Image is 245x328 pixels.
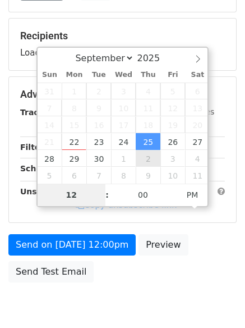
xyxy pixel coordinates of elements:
[86,167,111,184] span: October 7, 2025
[185,133,210,150] span: September 27, 2025
[160,133,185,150] span: September 26, 2025
[62,83,86,99] span: September 1, 2025
[138,234,188,256] a: Preview
[185,116,210,133] span: September 20, 2025
[185,99,210,116] span: September 13, 2025
[86,116,111,133] span: September 16, 2025
[20,30,225,59] div: Loading...
[62,167,86,184] span: October 6, 2025
[189,274,245,328] iframe: Chat Widget
[160,150,185,167] span: October 3, 2025
[20,88,225,101] h5: Advanced
[111,116,136,133] span: September 17, 2025
[105,184,109,206] span: :
[185,71,210,79] span: Sat
[8,234,136,256] a: Send on [DATE] 12:00pm
[38,184,106,206] input: Hour
[160,99,185,116] span: September 12, 2025
[160,83,185,99] span: September 5, 2025
[38,83,62,99] span: August 31, 2025
[8,261,94,283] a: Send Test Email
[136,83,160,99] span: September 4, 2025
[177,184,208,206] span: Click to toggle
[20,30,225,42] h5: Recipients
[185,167,210,184] span: October 11, 2025
[38,71,62,79] span: Sun
[111,99,136,116] span: September 10, 2025
[86,99,111,116] span: September 9, 2025
[62,150,86,167] span: September 29, 2025
[20,187,75,196] strong: Unsubscribe
[38,99,62,116] span: September 7, 2025
[111,133,136,150] span: September 24, 2025
[160,116,185,133] span: September 19, 2025
[136,71,160,79] span: Thu
[134,53,174,63] input: Year
[20,143,49,152] strong: Filters
[62,116,86,133] span: September 15, 2025
[136,150,160,167] span: October 2, 2025
[38,116,62,133] span: September 14, 2025
[136,167,160,184] span: October 9, 2025
[185,83,210,99] span: September 6, 2025
[86,71,111,79] span: Tue
[136,99,160,116] span: September 11, 2025
[38,167,62,184] span: October 5, 2025
[160,167,185,184] span: October 10, 2025
[136,133,160,150] span: September 25, 2025
[76,200,177,210] a: Copy unsubscribe link
[38,150,62,167] span: September 28, 2025
[111,150,136,167] span: October 1, 2025
[62,99,86,116] span: September 8, 2025
[185,150,210,167] span: October 4, 2025
[111,71,136,79] span: Wed
[62,133,86,150] span: September 22, 2025
[86,133,111,150] span: September 23, 2025
[136,116,160,133] span: September 18, 2025
[109,184,177,206] input: Minute
[38,133,62,150] span: September 21, 2025
[86,150,111,167] span: September 30, 2025
[20,164,61,173] strong: Schedule
[86,83,111,99] span: September 2, 2025
[160,71,185,79] span: Fri
[62,71,86,79] span: Mon
[111,167,136,184] span: October 8, 2025
[20,108,58,117] strong: Tracking
[111,83,136,99] span: September 3, 2025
